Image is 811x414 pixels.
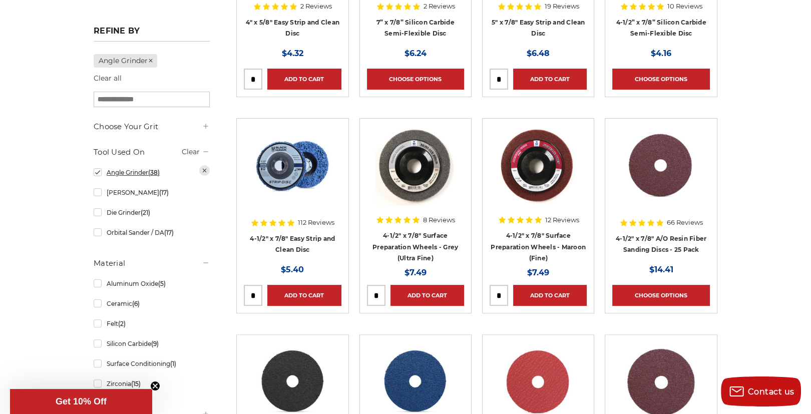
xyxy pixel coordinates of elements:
a: Surface Conditioning [94,355,210,372]
a: Angle Grinder [94,164,210,181]
span: $7.49 [527,268,549,277]
a: Choose Options [612,285,709,306]
span: (17) [159,189,169,196]
h5: Tool Used On [94,146,210,158]
span: 2 Reviews [424,3,455,10]
a: Zirconia [94,375,210,392]
span: (15) [131,380,141,387]
span: (38) [148,169,160,176]
span: (1) [170,360,176,367]
span: 10 Reviews [667,3,702,10]
span: (9) [151,340,159,347]
span: $5.40 [281,265,304,274]
a: 4-1/2" x 7/8" Surface Preparation Wheels - Maroon (Fine) [491,232,586,262]
a: 7” x 7/8” Silicon Carbide Semi-Flexible Disc [376,19,455,38]
button: Close teaser [150,381,160,391]
h5: Refine by [94,26,210,42]
span: 112 Reviews [298,219,334,226]
a: Choose Options [612,69,709,90]
a: Angle Grinder [94,54,157,68]
span: 19 Reviews [545,3,579,10]
a: 4-1/2" x 7/8" Easy Strip and Clean Disc [250,235,335,254]
span: $7.49 [404,268,427,277]
h5: Choose Your Grit [94,121,210,133]
a: Silicon Carbide [94,335,210,352]
span: $6.24 [404,49,427,58]
h5: Material [94,257,210,269]
a: [PERSON_NAME] [94,184,210,201]
span: (6) [132,300,140,307]
span: $14.41 [649,265,673,274]
a: 4-1/2" x 7/8" Easy Strip and Clean Disc [244,126,341,223]
span: $4.32 [282,49,303,58]
a: 4-1/2" x 7/8" A/O Resin Fiber Sanding Discs - 25 Pack [616,235,706,254]
a: Die Grinder [94,204,210,221]
img: 4-1/2" x 7/8" Easy Strip and Clean Disc [249,126,335,206]
a: Orbital Sander / DA [94,224,210,241]
span: (21) [141,209,150,216]
span: 12 Reviews [545,217,579,223]
a: Clear [182,147,200,156]
a: Add to Cart [513,285,587,306]
a: 5" x 7/8" Easy Strip and Clean Disc [492,19,585,38]
a: Ceramic [94,295,210,312]
button: Contact us [721,376,801,406]
div: Get 10% OffClose teaser [10,389,152,414]
span: (17) [164,229,174,236]
a: Felt [94,315,210,332]
span: Contact us [748,387,794,396]
a: Choose Options [367,69,464,90]
a: 4.5 inch resin fiber disc [612,126,709,223]
img: Maroon Surface Prep Disc [498,126,578,206]
span: (2) [118,320,126,327]
span: $6.48 [527,49,550,58]
a: Aluminum Oxide [94,275,210,292]
a: Gray Surface Prep Disc [367,126,464,223]
a: Maroon Surface Prep Disc [490,126,587,223]
span: (5) [158,280,166,287]
span: 2 Reviews [300,3,332,10]
a: Add to Cart [513,69,587,90]
a: 4" x 5/8" Easy Strip and Clean Disc [246,19,340,38]
span: 8 Reviews [423,217,455,223]
span: $4.16 [651,49,671,58]
span: 66 Reviews [667,219,703,226]
a: 4-1/2” x 7/8” Silicon Carbide Semi-Flexible Disc [616,19,706,38]
a: Add to Cart [267,69,341,90]
a: 4-1/2" x 7/8" Surface Preparation Wheels - Grey (Ultra Fine) [372,232,458,262]
a: Clear all [94,74,122,83]
img: Gray Surface Prep Disc [375,126,456,206]
span: Get 10% Off [56,396,107,406]
img: 4.5 inch resin fiber disc [620,126,702,206]
a: Add to Cart [390,285,464,306]
a: Add to Cart [267,285,341,306]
